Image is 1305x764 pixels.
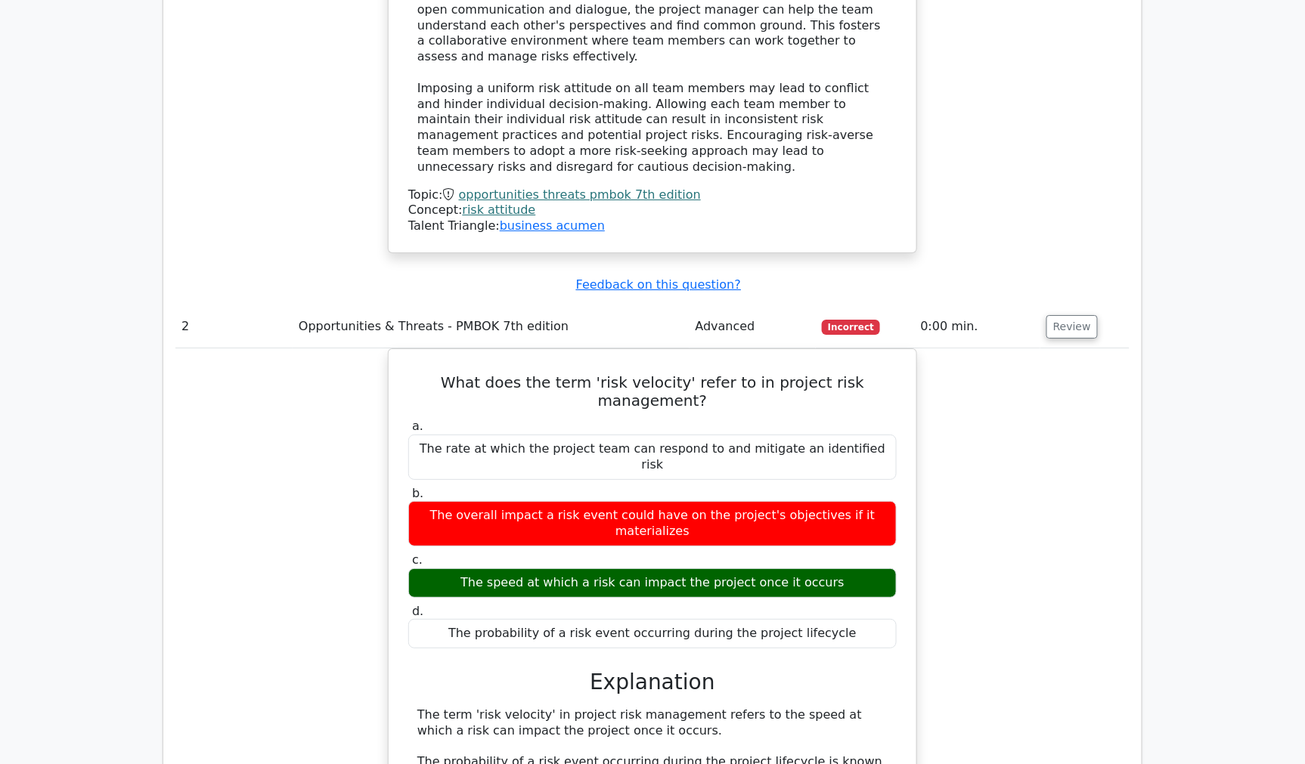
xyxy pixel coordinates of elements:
span: b. [412,486,423,500]
a: opportunities threats pmbok 7th edition [459,187,701,202]
div: Concept: [408,203,897,218]
a: business acumen [500,218,605,233]
span: d. [412,604,423,618]
td: Opportunities & Threats - PMBOK 7th edition [293,305,690,348]
td: 2 [175,305,293,348]
span: c. [412,552,423,567]
span: Incorrect [822,320,880,335]
div: The overall impact a risk event could have on the project's objectives if it materializes [408,501,897,546]
span: a. [412,419,423,433]
div: The rate at which the project team can respond to and mitigate an identified risk [408,435,897,480]
a: Feedback on this question? [576,277,741,292]
a: risk attitude [463,203,536,217]
button: Review [1046,315,1098,339]
div: Topic: [408,187,897,203]
td: Advanced [690,305,817,348]
div: The speed at which a risk can impact the project once it occurs [408,568,897,598]
td: 0:00 min. [915,305,1040,348]
h5: What does the term 'risk velocity' refer to in project risk management? [407,373,898,410]
div: The probability of a risk event occurring during the project lifecycle [408,619,897,648]
h3: Explanation [417,670,888,695]
div: Talent Triangle: [408,187,897,234]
